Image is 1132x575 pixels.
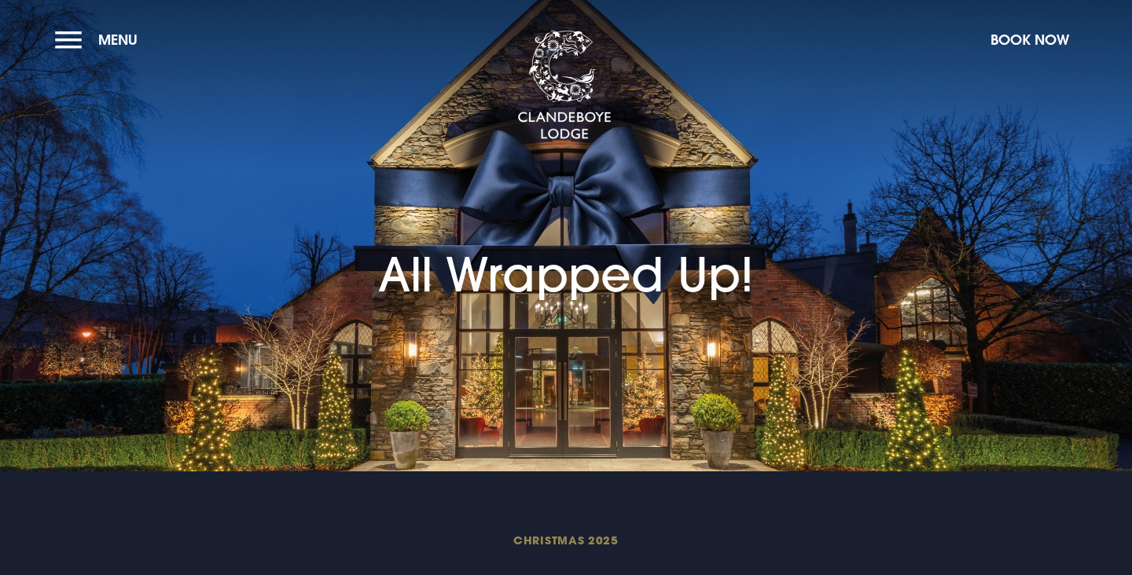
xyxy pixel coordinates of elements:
button: Menu [55,23,145,57]
h1: All Wrapped Up! [378,177,754,302]
span: Christmas 2025 [192,533,940,548]
span: Menu [98,31,138,49]
img: Clandeboye Lodge [517,31,612,141]
button: Book Now [983,23,1077,57]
